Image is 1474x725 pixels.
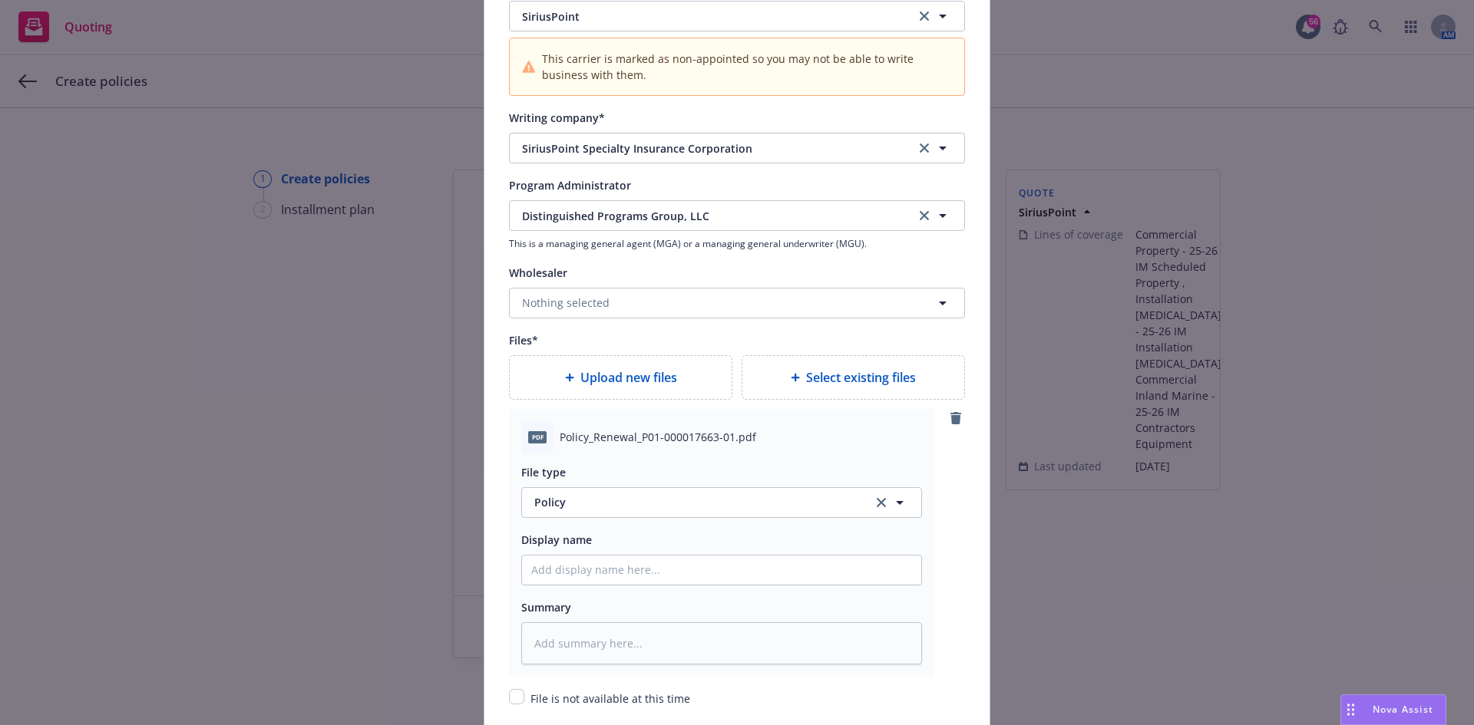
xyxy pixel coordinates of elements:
[522,208,892,224] span: Distinguished Programs Group, LLC
[521,465,566,479] span: File type
[509,178,631,193] span: Program Administrator
[872,493,891,512] a: clear selection
[1373,703,1433,716] span: Nova Assist
[521,487,922,518] button: Policyclear selection
[534,494,855,510] span: Policy
[528,431,547,443] span: pdf
[521,532,592,547] span: Display name
[522,140,892,157] span: SiriusPoint Specialty Insurance Corporation
[509,237,965,250] span: This is a managing general agent (MGA) or a managing general underwriter (MGU).
[509,265,567,280] span: Wholesaler
[1340,694,1446,725] button: Nova Assist
[580,368,677,387] span: Upload new files
[742,355,965,400] div: Select existing files
[509,1,965,31] button: SiriusPointclear selection
[509,133,965,163] button: SiriusPoint Specialty Insurance Corporationclear selection
[509,355,732,400] div: Upload new files
[560,429,756,445] span: Policy_Renewal_P01-000017663-01.pdf
[915,7,934,25] a: clear selection
[521,600,571,615] span: Summary
[509,288,965,318] button: Nothing selected
[542,51,952,83] span: This carrier is marked as non-appointed so you may not be able to write business with them.
[1341,695,1360,724] div: Drag to move
[522,295,610,311] span: Nothing selected
[509,200,965,231] button: Distinguished Programs Group, LLCclear selection
[947,409,965,427] a: remove
[509,110,605,125] span: Writing company*
[915,206,934,225] a: clear selection
[915,139,934,157] a: clear selection
[530,691,690,706] span: File is not available at this time
[522,555,921,585] input: Add display name here...
[806,368,916,387] span: Select existing files
[522,8,892,25] span: SiriusPoint
[509,333,538,348] span: Files*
